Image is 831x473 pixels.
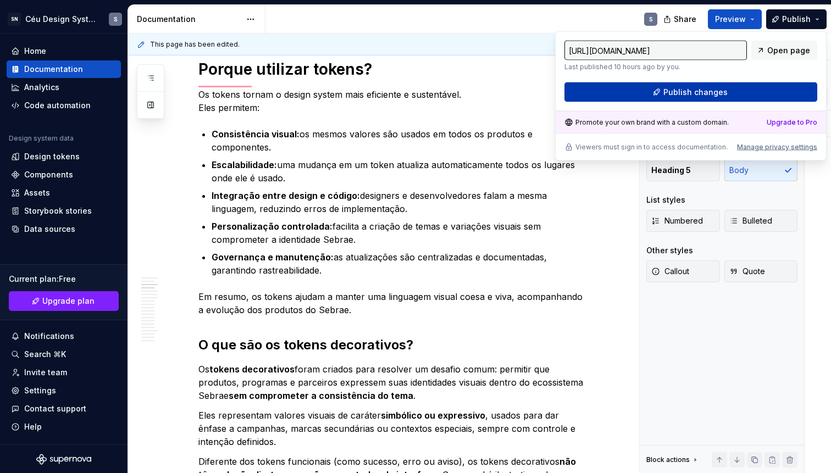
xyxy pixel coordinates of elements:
div: Céu Design System [25,14,96,25]
div: S [649,15,653,24]
div: Promote your own brand with a custom domain. [564,118,729,127]
span: Bulleted [729,215,772,226]
div: Block actions [646,455,690,464]
p: facilita a criação de temas e variações visuais sem comprometer a identidade Sebrae. [212,220,590,246]
div: S [114,15,118,24]
span: Preview [715,14,746,25]
a: Assets [7,184,121,202]
a: Settings [7,382,121,399]
strong: Governança e manutenção: [212,252,334,263]
p: Eles representam valores visuais de caráter , usados para dar ênfase a campanhas, marcas secundár... [198,409,590,448]
strong: Consistência visual: [212,129,300,140]
a: Documentation [7,60,121,78]
p: as atualizações são centralizadas e documentadas, garantindo rastreabilidade. [212,251,590,277]
a: Invite team [7,364,121,381]
h2: O que são os tokens decorativos? [198,336,590,354]
button: Bulleted [724,210,798,232]
div: Current plan : Free [9,274,119,285]
div: Design system data [9,134,74,143]
span: Publish [782,14,811,25]
svg: Supernova Logo [36,454,91,465]
div: Contact support [24,403,86,414]
a: Data sources [7,220,121,238]
p: Os foram criados para resolver um desafio comum: permitir que produtos, programas e parceiros exp... [198,363,590,402]
div: Other styles [646,245,693,256]
button: Preview [708,9,762,29]
strong: tokens decorativos [209,364,295,375]
button: Quote [724,260,798,282]
strong: sem comprometer a consistência do tema [229,390,413,401]
div: Block actions [646,452,700,468]
p: Last published 10 hours ago by you. [564,63,747,71]
div: Documentation [24,64,83,75]
button: Share [658,9,703,29]
button: Contact support [7,400,121,418]
span: Share [674,14,696,25]
span: Quote [729,266,765,277]
span: Numbered [651,215,703,226]
p: os mesmos valores são usados em todos os produtos e componentes. [212,127,590,154]
p: Viewers must sign in to access documentation. [575,143,728,152]
button: Help [7,418,121,436]
div: SN [8,13,21,26]
h1: Porque utilizar tokens? [198,59,590,79]
strong: Personalização controlada: [212,221,333,232]
div: Settings [24,385,56,396]
a: Storybook stories [7,202,121,220]
button: Numbered [646,210,720,232]
span: Callout [651,266,689,277]
div: Home [24,46,46,57]
button: Notifications [7,327,121,345]
span: This page has been edited. [150,40,240,49]
button: Manage privacy settings [737,143,817,152]
span: Heading 5 [651,165,691,176]
button: Upgrade plan [9,291,119,311]
a: Design tokens [7,148,121,165]
p: Os tokens tornam o design system mais eficiente e sustentável. Eles permitem: [198,88,590,114]
strong: Escalabilidade: [212,159,277,170]
button: Publish [766,9,827,29]
span: Upgrade plan [42,296,95,307]
div: Invite team [24,367,67,378]
button: Publish changes [564,82,817,102]
strong: Integração entre design e código: [212,190,360,201]
strong: simbólico ou expressivo [381,410,485,421]
button: Upgrade to Pro [767,118,817,127]
div: List styles [646,194,685,205]
p: Em resumo, os tokens ajudam a manter uma linguagem visual coesa e viva, acompanhando a evolução d... [198,290,590,316]
div: Search ⌘K [24,349,66,360]
div: Analytics [24,82,59,93]
div: Design tokens [24,151,80,162]
div: Documentation [137,14,241,25]
div: Help [24,421,42,432]
a: Open page [751,41,817,60]
div: Assets [24,187,50,198]
a: Home [7,42,121,60]
button: Callout [646,260,720,282]
a: Components [7,166,121,183]
div: Notifications [24,331,74,342]
span: Open page [767,45,810,56]
span: Publish changes [663,87,728,98]
p: designers e desenvolvedores falam a mesma linguagem, reduzindo erros de implementação. [212,189,590,215]
a: Code automation [7,97,121,114]
button: Heading 5 [646,159,720,181]
div: Data sources [24,224,75,235]
p: uma mudança em um token atualiza automaticamente todos os lugares onde ele é usado. [212,158,590,185]
div: Storybook stories [24,205,92,216]
div: Code automation [24,100,91,111]
div: Components [24,169,73,180]
button: Search ⌘K [7,346,121,363]
a: Analytics [7,79,121,96]
button: SNCéu Design SystemS [2,7,125,31]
